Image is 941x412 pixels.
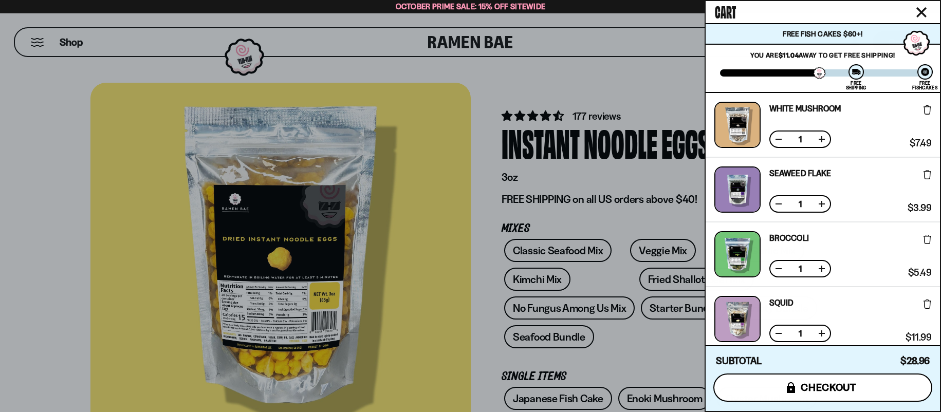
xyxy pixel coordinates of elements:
[720,51,926,59] p: You are away to get Free Shipping!
[769,298,794,307] a: Squid
[908,268,931,277] span: $5.49
[908,203,931,213] span: $3.99
[783,29,862,39] span: Free Fish Cakes $60+!
[715,1,736,21] span: Cart
[801,382,857,393] span: checkout
[846,81,866,90] div: Free Shipping
[769,104,841,113] a: White Mushroom
[396,2,546,11] span: October Prime Sale: 15% off Sitewide
[900,355,930,367] span: $28.96
[910,139,931,148] span: $7.49
[716,356,762,366] h4: Subtotal
[914,5,929,20] button: Close cart
[792,200,808,208] span: 1
[792,265,808,273] span: 1
[779,51,799,59] strong: $11.04
[912,81,937,90] div: Free Fishcakes
[769,234,809,242] a: Broccoli
[792,135,808,143] span: 1
[792,329,808,338] span: 1
[769,169,831,177] a: Seaweed Flake
[906,333,931,342] span: $11.99
[713,373,932,402] button: checkout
